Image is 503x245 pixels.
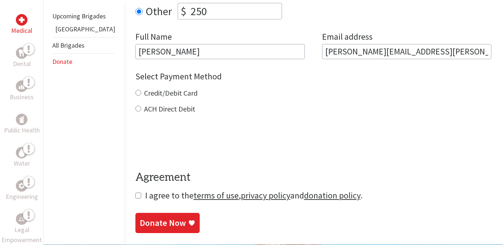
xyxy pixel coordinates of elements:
img: Water [19,149,25,157]
li: Donate [52,54,115,70]
label: Credit/Debit Card [144,88,198,97]
img: Medical [19,17,25,23]
span: I agree to the , and . [145,190,363,201]
img: Legal Empowerment [19,217,25,221]
a: WaterWater [14,147,30,169]
h4: Select Payment Method [135,71,491,82]
div: Dental [16,47,27,59]
a: donation policy [304,190,360,201]
a: [GEOGRAPHIC_DATA] [55,25,115,33]
a: Public HealthPublic Health [4,114,40,135]
a: Legal EmpowermentLegal Empowerment [1,213,42,245]
a: Donate Now [135,213,200,233]
img: Public Health [19,116,25,123]
label: ACH Direct Debit [144,104,195,113]
div: Medical [16,14,27,26]
li: All Brigades [52,37,115,54]
a: Upcoming Brigades [52,12,106,20]
a: terms of use [194,190,239,201]
h4: Agreement [135,171,491,184]
a: BusinessBusiness [10,80,34,102]
div: Engineering [16,180,27,192]
div: $ [178,3,189,19]
label: Email address [322,31,373,44]
img: Engineering [19,183,25,189]
p: Dental [13,59,31,69]
a: All Brigades [52,41,84,49]
label: Full Name [135,31,172,44]
img: Dental [19,50,25,57]
div: Public Health [16,114,27,125]
a: EngineeringEngineering [6,180,38,202]
img: Business [19,83,25,89]
a: DentalDental [13,47,31,69]
p: Public Health [4,125,40,135]
p: Medical [11,26,32,36]
a: privacy policy [241,190,290,201]
input: Enter Full Name [135,44,305,59]
li: Upcoming Brigades [52,8,115,24]
input: Your Email [322,44,491,59]
div: Donate Now [140,217,186,229]
div: Water [16,147,27,158]
li: Panama [52,24,115,37]
div: Business [16,80,27,92]
iframe: reCAPTCHA [135,128,245,157]
div: Legal Empowerment [16,213,27,225]
a: MedicalMedical [11,14,32,36]
p: Water [14,158,30,169]
p: Legal Empowerment [1,225,42,245]
label: Other [146,3,172,19]
p: Engineering [6,192,38,202]
a: Donate [52,57,72,66]
input: Enter Amount [189,3,282,19]
p: Business [10,92,34,102]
